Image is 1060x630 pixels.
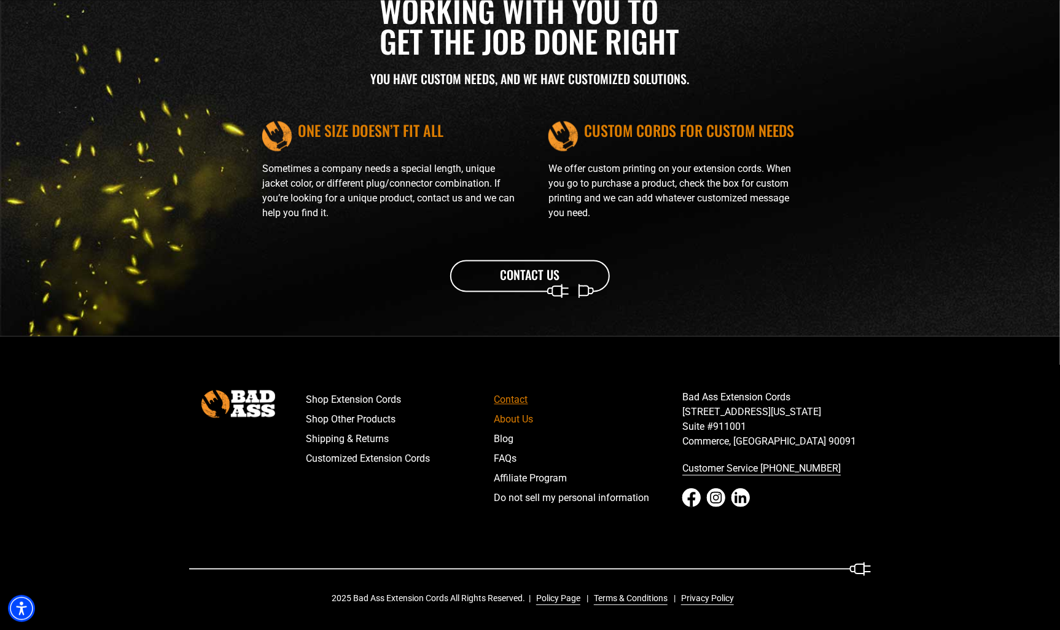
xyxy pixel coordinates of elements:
a: LinkedIn - open in a new tab [731,488,750,507]
a: About Us [494,410,683,429]
a: Contact [494,390,683,410]
a: Privacy Policy [676,592,734,605]
a: Terms & Conditions [589,592,668,605]
a: Shop Extension Cords [306,390,494,410]
div: 2025 Bad Ass Extension Cords All Rights Reserved. [332,592,742,605]
img: Bad Ass Extension Cords [201,390,275,418]
a: Policy Page [531,592,580,605]
p: Sometimes a company needs a special length, unique jacket color, or different plug/connector comb... [262,161,519,220]
p: Bad Ass Extension Cords [STREET_ADDRESS][US_STATE] Suite #911001 Commerce, [GEOGRAPHIC_DATA] 90091 [682,390,871,449]
a: Facebook - open in a new tab [682,488,701,507]
a: Shipping & Returns [306,429,494,449]
a: Blog [494,429,683,449]
a: Customized Extension Cords [306,449,494,469]
a: call 833-674-1699 [682,459,871,478]
h3: YOU HAVE CUSTOM NEEDS, AND WE HAVE CUSTOMIZED SOLUTIONS. [364,71,696,87]
a: Do not sell my personal information [494,488,683,508]
a: FAQs [494,449,683,469]
a: Instagram - open in a new tab [707,488,725,507]
h4: ONE SIZE DOESN’T FIT ALL [293,121,443,147]
p: We offer custom printing on your extension cords. When you go to purchase a product, check the bo... [548,161,798,220]
a: CONTACT US [450,260,610,292]
a: Affiliate Program [494,469,683,488]
div: Accessibility Menu [8,595,35,622]
h4: CUSTOM CORDS FOR CUSTOM NEEDS [579,121,794,147]
a: Shop Other Products [306,410,494,429]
